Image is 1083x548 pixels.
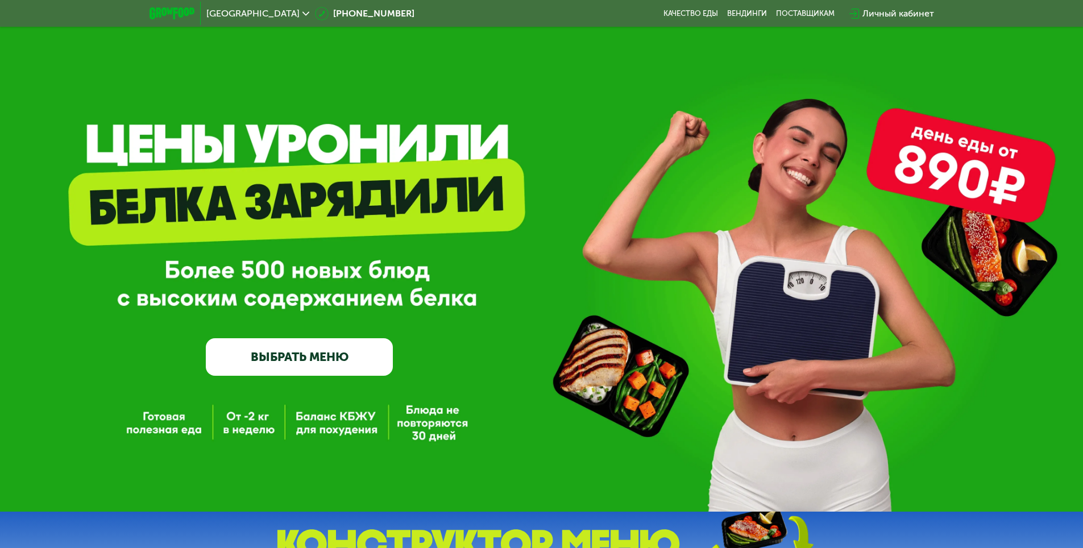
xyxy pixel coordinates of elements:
[206,9,300,18] span: [GEOGRAPHIC_DATA]
[663,9,718,18] a: Качество еды
[862,7,934,20] div: Личный кабинет
[315,7,414,20] a: [PHONE_NUMBER]
[727,9,767,18] a: Вендинги
[776,9,835,18] div: поставщикам
[206,338,393,376] a: ВЫБРАТЬ МЕНЮ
